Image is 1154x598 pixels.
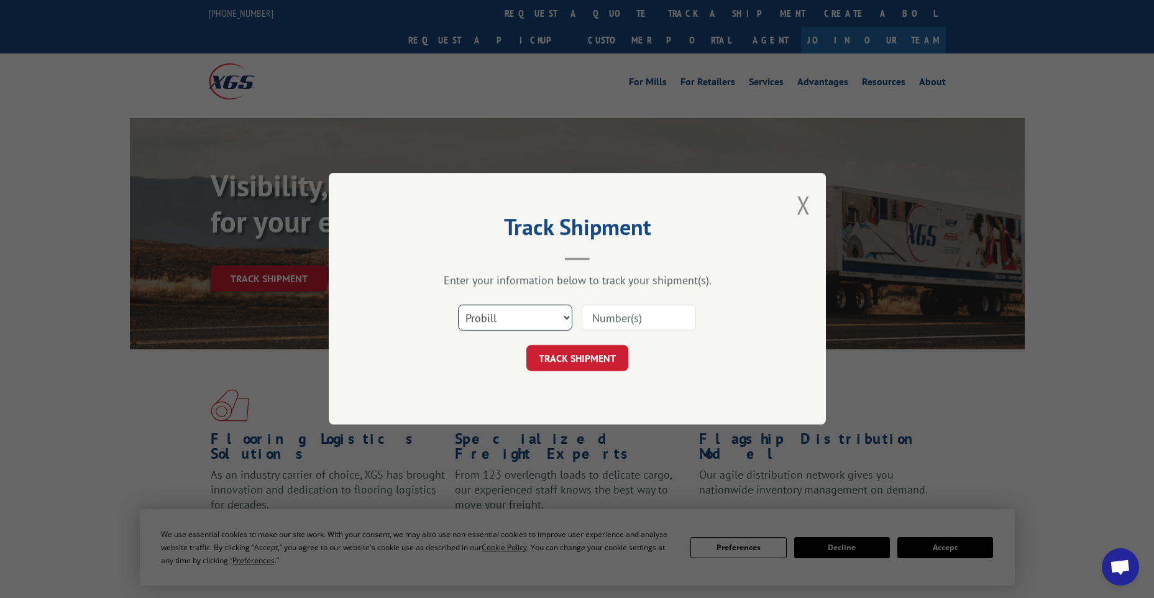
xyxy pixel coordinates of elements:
button: TRACK SHIPMENT [526,346,628,372]
input: Number(s) [582,305,696,331]
h2: Track Shipment [391,218,764,242]
div: Open chat [1102,548,1139,586]
div: Enter your information below to track your shipment(s). [391,274,764,288]
button: Close modal [797,188,810,221]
